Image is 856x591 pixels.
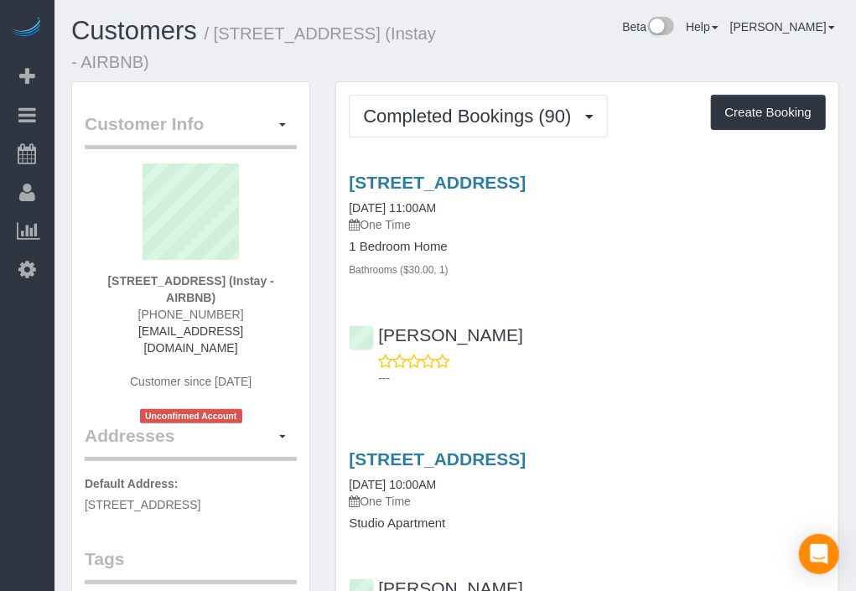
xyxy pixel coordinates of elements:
[622,20,674,34] a: Beta
[349,325,523,345] a: [PERSON_NAME]
[686,20,719,34] a: Help
[349,216,826,233] p: One Time
[349,478,436,491] a: [DATE] 10:00AM
[349,201,436,215] a: [DATE] 11:00AM
[799,534,839,574] div: Open Intercom Messenger
[85,498,200,511] span: [STREET_ADDRESS]
[730,20,835,34] a: [PERSON_NAME]
[85,111,297,149] legend: Customer Info
[349,516,826,531] h4: Studio Apartment
[140,409,242,423] span: Unconfirmed Account
[85,547,297,584] legend: Tags
[85,475,179,492] label: Default Address:
[71,24,436,71] small: / [STREET_ADDRESS] (Instay - AIRBNB)
[349,95,607,137] button: Completed Bookings (90)
[349,240,826,254] h4: 1 Bedroom Home
[349,449,526,469] a: [STREET_ADDRESS]
[363,106,579,127] span: Completed Bookings (90)
[138,308,244,321] span: [PHONE_NUMBER]
[107,274,273,304] strong: [STREET_ADDRESS] (Instay - AIRBNB)
[138,324,243,355] a: [EMAIL_ADDRESS][DOMAIN_NAME]
[711,95,826,130] button: Create Booking
[349,264,448,276] small: Bathrooms ($30.00, 1)
[349,173,526,192] a: [STREET_ADDRESS]
[378,370,826,386] p: ---
[71,16,197,45] a: Customers
[646,17,674,39] img: New interface
[349,493,826,510] p: One Time
[130,375,252,388] span: Customer since [DATE]
[10,17,44,40] img: Automaid Logo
